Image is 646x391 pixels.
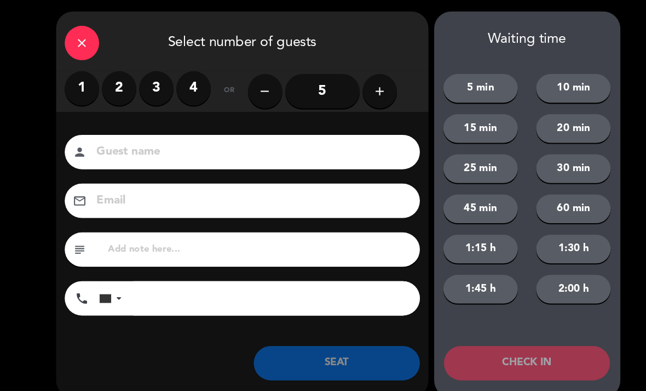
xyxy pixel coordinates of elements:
label: 3 [133,68,166,101]
button: remove [237,71,270,104]
label: 4 [169,68,201,101]
i: email [70,185,83,199]
label: 2 [97,68,130,101]
div: Waiting time [415,30,593,46]
button: SEAT [243,331,401,364]
label: 1 [62,68,95,101]
i: person [70,139,83,152]
button: add [347,71,379,104]
input: Email [91,183,387,202]
button: 20 min [512,109,584,137]
div: Select number of guests [54,11,409,68]
button: CHECK IN [424,331,583,364]
button: 1:45 h [424,263,495,290]
i: remove [247,81,260,94]
div: or [201,68,237,106]
i: subject [70,232,83,245]
button: 1:30 h [512,224,584,252]
button: 60 min [512,186,584,213]
button: 30 min [512,148,584,175]
button: 45 min [424,186,495,213]
button: 1:15 h [424,224,495,252]
i: add [356,81,370,94]
i: close [72,35,85,48]
i: phone [72,279,85,292]
button: 25 min [424,148,495,175]
button: 15 min [424,109,495,137]
input: Add note here... [102,231,393,246]
button: 5 min [424,71,495,98]
input: Guest name [91,136,387,155]
button: 10 min [512,71,584,98]
button: 2:00 h [512,263,584,290]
